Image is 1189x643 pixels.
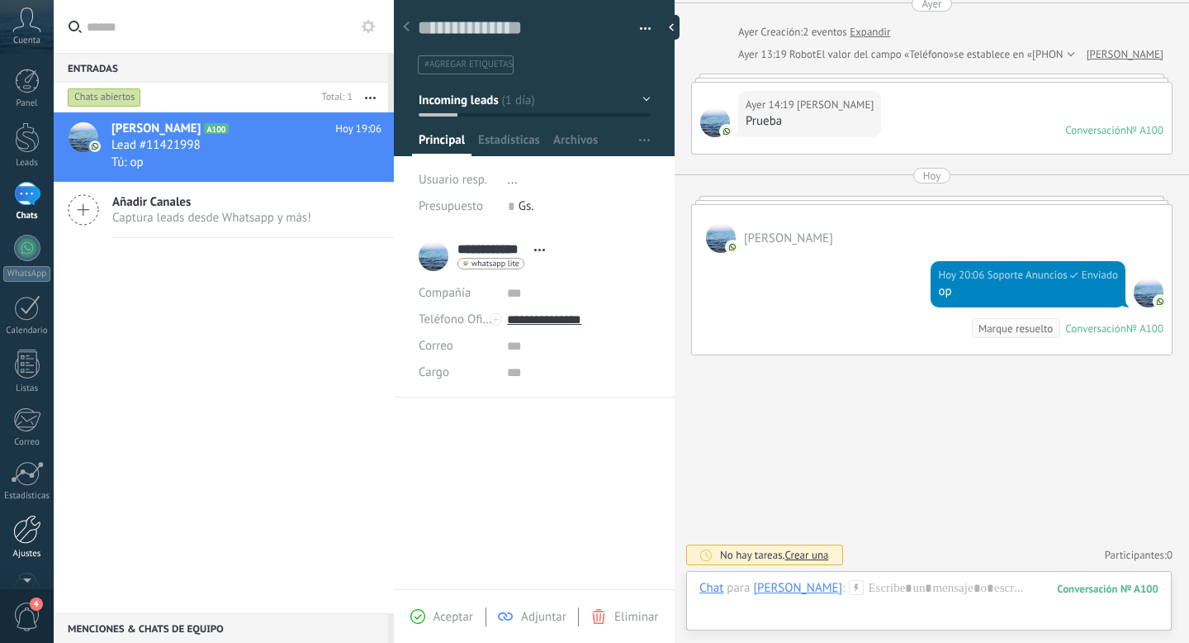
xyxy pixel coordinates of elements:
[784,548,828,562] span: Crear una
[789,47,816,61] span: Robot
[89,141,101,152] img: icon
[419,172,487,188] span: Usuario resp.
[353,83,388,112] button: Más
[3,437,51,448] div: Correo
[419,338,453,354] span: Correo
[553,132,598,156] span: Archivos
[419,312,504,327] span: Teléfono Oficina
[111,121,201,137] span: [PERSON_NAME]
[988,267,1068,283] span: Soporte Anuncios (Oficina de Venta)
[978,321,1053,336] div: Marque resuelto
[471,260,519,268] span: whatsapp lite
[419,366,449,379] span: Cargo
[738,24,760,40] div: Ayer
[727,241,738,253] img: com.amocrm.amocrmwa.svg
[721,126,732,137] img: com.amocrm.amocrmwa.svg
[1126,321,1163,336] div: № A100
[744,231,833,246] span: Otto Steffen
[816,46,954,63] span: El valor del campo «Teléfono»
[706,223,736,253] span: Otto Steffen
[1134,278,1163,307] span: Soporte Anuncios
[797,97,874,113] span: Otto Steffen
[1057,582,1158,596] div: 100
[738,24,890,40] div: Creación:
[519,198,534,214] span: Gs.
[1105,548,1172,562] a: Participantes:0
[419,193,495,220] div: Presupuesto
[663,15,680,40] div: Ocultar
[112,210,311,226] span: Captura leads desde Whatsapp y más!
[954,46,1123,63] span: se establece en «[PHONE_NUMBER]»
[1126,123,1163,137] div: № A100
[3,211,51,221] div: Chats
[521,609,566,625] span: Adjuntar
[112,194,311,210] span: Añadir Canales
[419,307,495,333] button: Teléfono Oficina
[1065,321,1126,336] div: Conversación
[424,59,513,70] span: #agregar etiquetas
[478,132,540,156] span: Estadísticas
[315,89,353,106] div: Total: 1
[938,283,1118,300] div: op
[3,383,51,394] div: Listas
[419,198,483,214] span: Presupuesto
[1167,548,1172,562] span: 0
[746,113,874,130] div: Prueba
[204,123,228,134] span: A100
[614,609,658,625] span: Eliminar
[335,121,381,137] span: Hoy 19:06
[1082,267,1118,283] span: Enviado
[419,280,495,307] div: Compañía
[3,326,51,336] div: Calendario
[419,132,465,156] span: Principal
[753,580,842,595] div: Otto Steffen
[727,580,750,597] span: para
[508,172,518,188] span: ...
[54,53,388,83] div: Entradas
[3,158,51,169] div: Leads
[720,548,829,562] div: No hay tareas.
[30,598,43,611] span: 4
[700,107,730,137] span: Otto Steffen
[419,360,495,386] div: Cargo
[803,24,846,40] span: 2 eventos
[3,491,51,502] div: Estadísticas
[842,580,845,597] span: :
[3,549,51,560] div: Ajustes
[923,168,941,183] div: Hoy
[111,137,201,154] span: Lead #11421998
[3,98,51,109] div: Panel
[433,609,473,625] span: Aceptar
[938,267,987,283] div: Hoy 20:06
[738,46,789,63] div: Ayer 13:19
[1154,296,1166,307] img: com.amocrm.amocrmwa.svg
[13,36,40,46] span: Cuenta
[111,155,144,170] span: Tú: op
[68,88,141,107] div: Chats abiertos
[419,333,453,360] button: Correo
[746,97,797,113] div: Ayer 14:19
[54,112,394,182] a: avataricon[PERSON_NAME]A100Hoy 19:06Lead #11421998Tú: op
[1087,46,1163,63] a: [PERSON_NAME]
[419,167,495,193] div: Usuario resp.
[3,266,50,282] div: WhatsApp
[1065,123,1126,137] div: Conversación
[850,24,890,40] a: Expandir
[54,613,388,643] div: Menciones & Chats de equipo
